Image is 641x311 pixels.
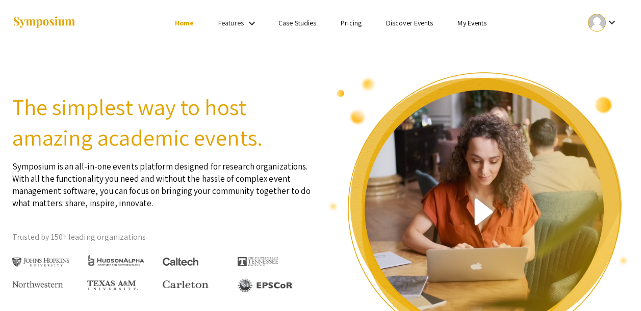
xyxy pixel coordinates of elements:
[12,92,313,153] h2: The simplest way to host amazing academic events.
[175,18,194,27] a: Home
[341,18,362,27] a: Pricing
[163,258,198,266] img: Caltech
[218,18,244,27] a: Features
[12,230,313,245] p: Trusted by 150+ leading organizations
[457,18,486,27] a: My Events
[598,265,633,303] iframe: Chat
[87,280,138,291] img: Texas A&M University
[246,17,258,30] mat-icon: Expand Features list
[386,18,433,27] a: Discover Events
[163,280,209,289] img: Carleton
[238,278,294,293] img: EPSCOR
[12,281,63,287] img: Northwestern
[87,255,145,266] img: HudsonAlpha
[238,257,278,266] img: The University of Tennessee
[606,16,618,29] mat-icon: Expand account dropdown
[278,18,316,27] a: Case Studies
[12,153,313,209] p: Symposium is an all-in-one events platform designed for research organizations. With all the func...
[12,16,76,30] img: Symposium by ForagerOne
[12,258,70,267] img: Johns Hopkins University
[577,11,629,34] button: Expand account dropdown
